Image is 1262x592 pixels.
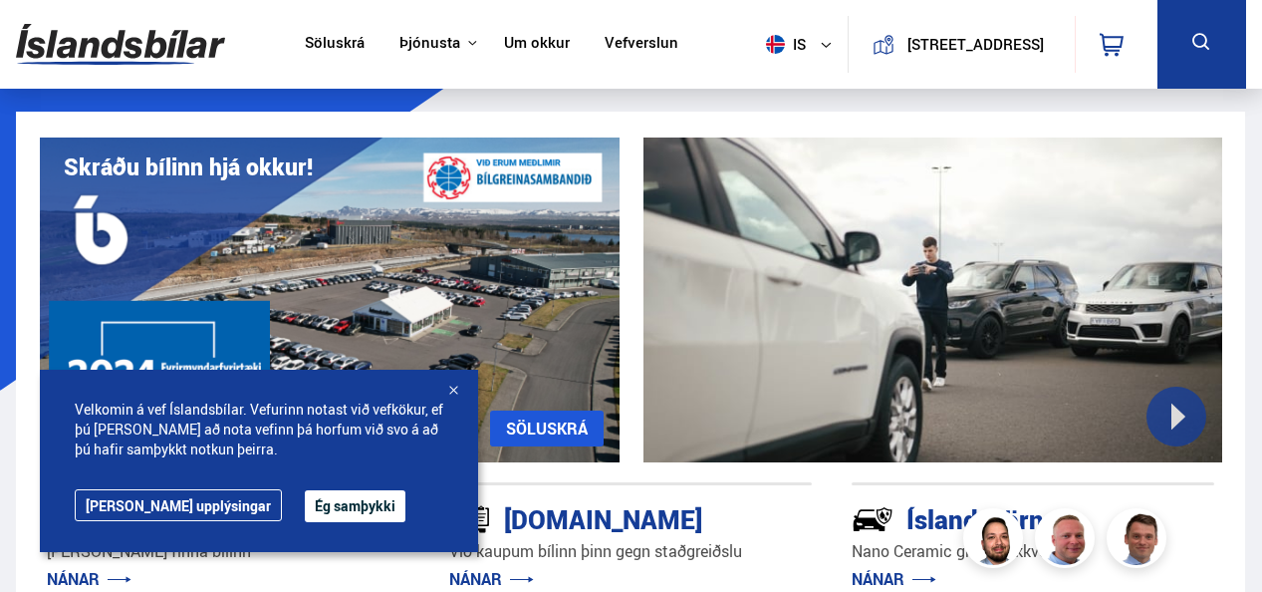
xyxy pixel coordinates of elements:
[64,153,313,180] h1: Skráðu bílinn hjá okkur!
[966,511,1026,571] img: nhp88E3Fdnt1Opn2.png
[852,540,1214,563] p: Nano Ceramic grafín lakkvörn
[399,34,460,53] button: Þjónusta
[40,138,620,462] img: eKx6w-_Home_640_.png
[852,498,893,540] img: -Svtn6bYgwAsiwNX.svg
[852,568,936,590] a: NÁNAR
[860,16,1063,73] a: [STREET_ADDRESS]
[47,568,131,590] a: NÁNAR
[902,36,1049,53] button: [STREET_ADDRESS]
[16,12,225,77] img: G0Ugv5HjCgRt.svg
[305,34,365,55] a: Söluskrá
[75,400,443,459] span: Velkomin á vef Íslandsbílar. Vefurinn notast við vefkökur, ef þú [PERSON_NAME] að nota vefinn þá ...
[449,500,741,535] div: [DOMAIN_NAME]
[1110,511,1169,571] img: FbJEzSuNWCJXmdc-.webp
[490,411,604,446] a: SÖLUSKRÁ
[449,568,534,590] a: NÁNAR
[504,34,570,55] a: Um okkur
[852,500,1143,535] div: Íslandsvörn
[1038,511,1098,571] img: siFngHWaQ9KaOqBr.png
[758,15,848,74] button: is
[766,35,785,54] img: svg+xml;base64,PHN2ZyB4bWxucz0iaHR0cDovL3d3dy53My5vcmcvMjAwMC9zdmciIHdpZHRoPSI1MTIiIGhlaWdodD0iNT...
[605,34,678,55] a: Vefverslun
[75,489,282,521] a: [PERSON_NAME] upplýsingar
[758,35,808,54] span: is
[305,490,405,522] button: Ég samþykki
[449,540,812,563] p: Við kaupum bílinn þinn gegn staðgreiðslu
